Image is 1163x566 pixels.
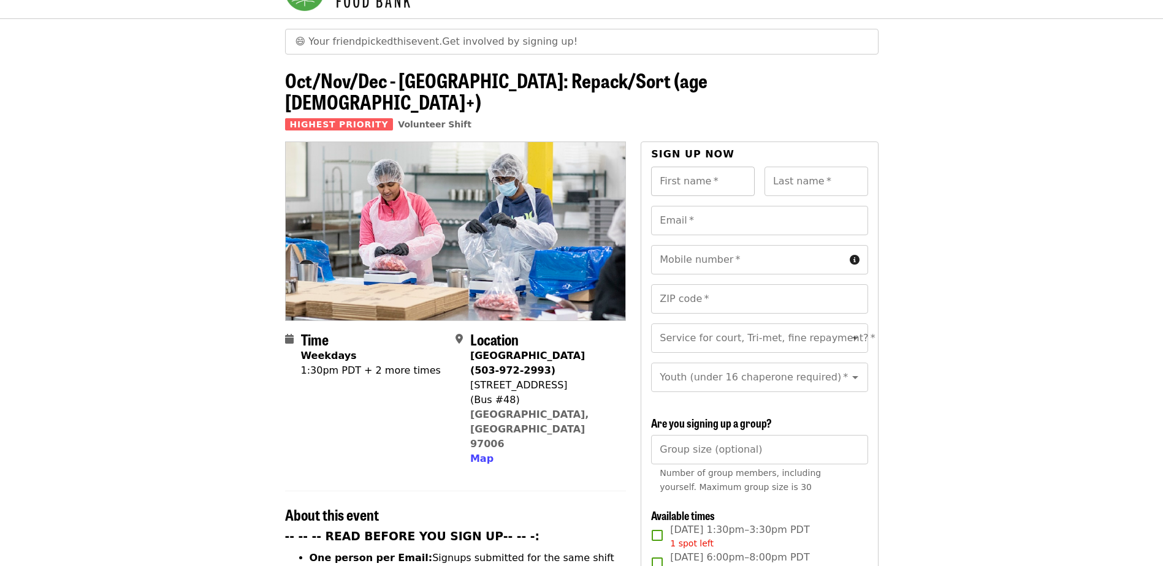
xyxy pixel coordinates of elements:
button: Map [470,451,494,466]
a: [GEOGRAPHIC_DATA], [GEOGRAPHIC_DATA] 97006 [470,409,589,450]
i: circle-info icon [850,254,860,266]
span: Available times [651,507,715,523]
button: Open [847,330,864,347]
strong: -- -- -- READ BEFORE YOU SIGN UP-- -- -: [285,530,540,543]
i: map-marker-alt icon [456,333,463,345]
input: Mobile number [651,245,844,274]
span: grinning face emoji [296,36,306,47]
span: Sign up now [651,148,734,160]
input: [object Object] [651,435,867,464]
span: Map [470,453,494,464]
input: ZIP code [651,284,867,314]
strong: One person per Email: [310,552,433,564]
span: Number of group members, including yourself. Maximum group size is 30 [660,468,821,492]
button: Open [847,369,864,386]
strong: Weekdays [301,350,357,361]
span: Location [470,328,519,350]
div: [STREET_ADDRESS] [470,378,616,393]
strong: [GEOGRAPHIC_DATA] (503-972-2993) [470,350,585,376]
input: First name [651,167,755,196]
span: Time [301,328,329,350]
span: Highest Priority [285,118,394,130]
i: calendar icon [285,333,294,345]
span: Oct/Nov/Dec - [GEOGRAPHIC_DATA]: Repack/Sort (age [DEMOGRAPHIC_DATA]+) [285,66,707,116]
span: 1 spot left [670,538,714,548]
img: Oct/Nov/Dec - Beaverton: Repack/Sort (age 10+) organized by Oregon Food Bank [286,142,626,320]
div: (Bus #48) [470,393,616,407]
input: Email [651,206,867,235]
a: Volunteer Shift [398,119,471,129]
div: 1:30pm PDT + 2 more times [301,363,441,378]
span: About this event [285,504,379,525]
input: Last name [765,167,868,196]
span: Are you signing up a group? [651,415,772,431]
span: [DATE] 1:30pm–3:30pm PDT [670,523,809,550]
span: Your friend picked this event . Get involved by signing up! [308,36,578,47]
